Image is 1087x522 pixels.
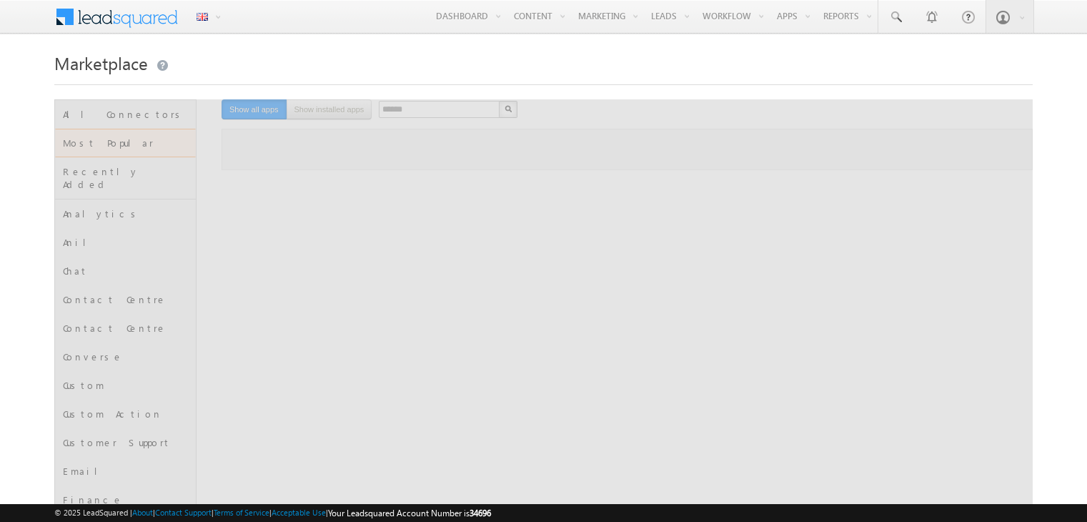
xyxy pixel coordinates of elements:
[155,508,212,517] a: Contact Support
[272,508,326,517] a: Acceptable Use
[328,508,491,518] span: Your Leadsquared Account Number is
[54,51,148,74] span: Marketplace
[54,506,491,520] span: © 2025 LeadSquared | | | | |
[132,508,153,517] a: About
[214,508,269,517] a: Terms of Service
[470,508,491,518] span: 34696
